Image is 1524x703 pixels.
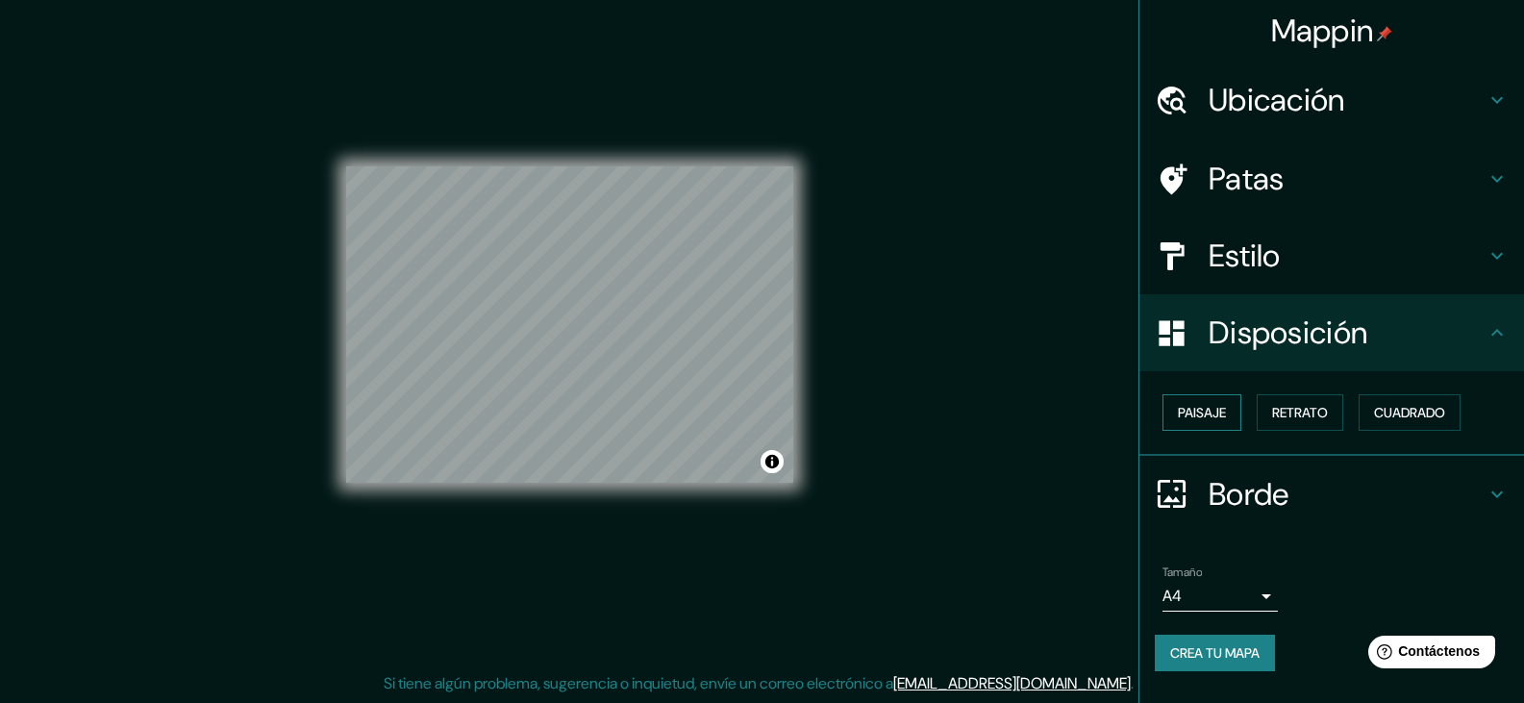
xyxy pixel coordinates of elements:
div: A4 [1162,581,1278,612]
font: . [1137,672,1140,693]
font: Crea tu mapa [1170,644,1260,662]
font: Paisaje [1178,404,1226,421]
button: Activar o desactivar atribución [761,450,784,473]
div: Borde [1139,456,1524,533]
img: pin-icon.png [1377,26,1392,41]
font: Ubicación [1209,80,1345,120]
div: Patas [1139,140,1524,217]
a: [EMAIL_ADDRESS][DOMAIN_NAME] [893,673,1131,693]
font: Tamaño [1162,565,1202,580]
button: Crea tu mapa [1155,635,1275,671]
button: Cuadrado [1359,394,1461,431]
font: Disposición [1209,313,1367,353]
font: Cuadrado [1374,404,1445,421]
font: . [1134,672,1137,693]
font: Mappin [1271,11,1374,51]
button: Retrato [1257,394,1343,431]
font: Retrato [1272,404,1328,421]
iframe: Lanzador de widgets de ayuda [1353,628,1503,682]
div: Disposición [1139,294,1524,371]
font: . [1131,673,1134,693]
canvas: Mapa [346,166,793,483]
button: Paisaje [1162,394,1241,431]
font: Si tiene algún problema, sugerencia o inquietud, envíe un correo electrónico a [384,673,893,693]
div: Estilo [1139,217,1524,294]
font: Borde [1209,474,1289,515]
font: Patas [1209,159,1285,199]
font: A4 [1162,586,1182,606]
font: Estilo [1209,236,1281,276]
div: Ubicación [1139,62,1524,138]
